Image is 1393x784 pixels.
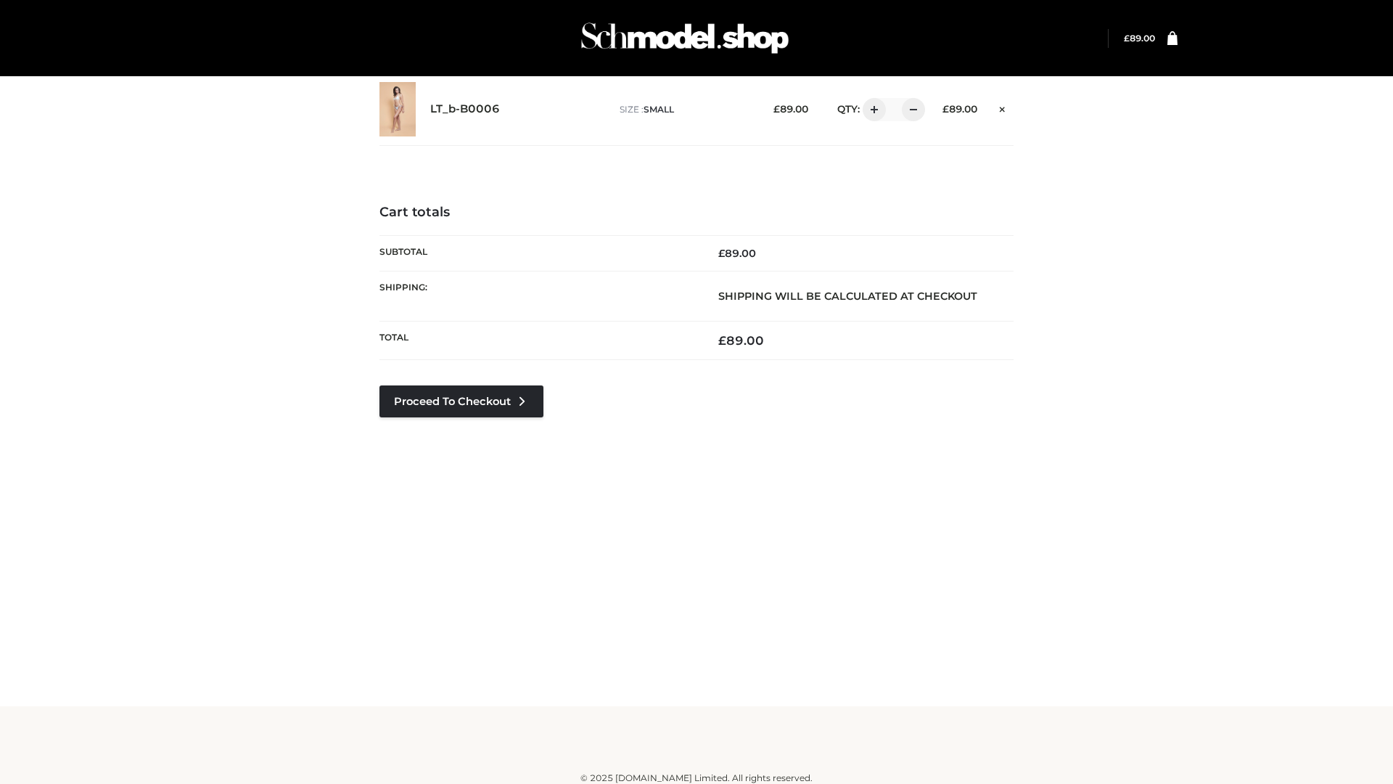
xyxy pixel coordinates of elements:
[379,271,696,321] th: Shipping:
[992,98,1014,117] a: Remove this item
[379,205,1014,221] h4: Cart totals
[942,103,949,115] span: £
[942,103,977,115] bdi: 89.00
[379,82,416,136] img: LT_b-B0006 - SMALL
[576,9,794,67] img: Schmodel Admin 964
[718,333,764,348] bdi: 89.00
[1124,33,1130,44] span: £
[718,290,977,303] strong: Shipping will be calculated at checkout
[430,102,500,116] a: LT_b-B0006
[620,103,751,116] p: size :
[718,247,756,260] bdi: 89.00
[718,247,725,260] span: £
[379,385,543,417] a: Proceed to Checkout
[718,333,726,348] span: £
[773,103,808,115] bdi: 89.00
[773,103,780,115] span: £
[823,98,920,121] div: QTY:
[379,235,696,271] th: Subtotal
[379,322,696,360] th: Total
[1124,33,1155,44] a: £89.00
[1124,33,1155,44] bdi: 89.00
[644,104,674,115] span: SMALL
